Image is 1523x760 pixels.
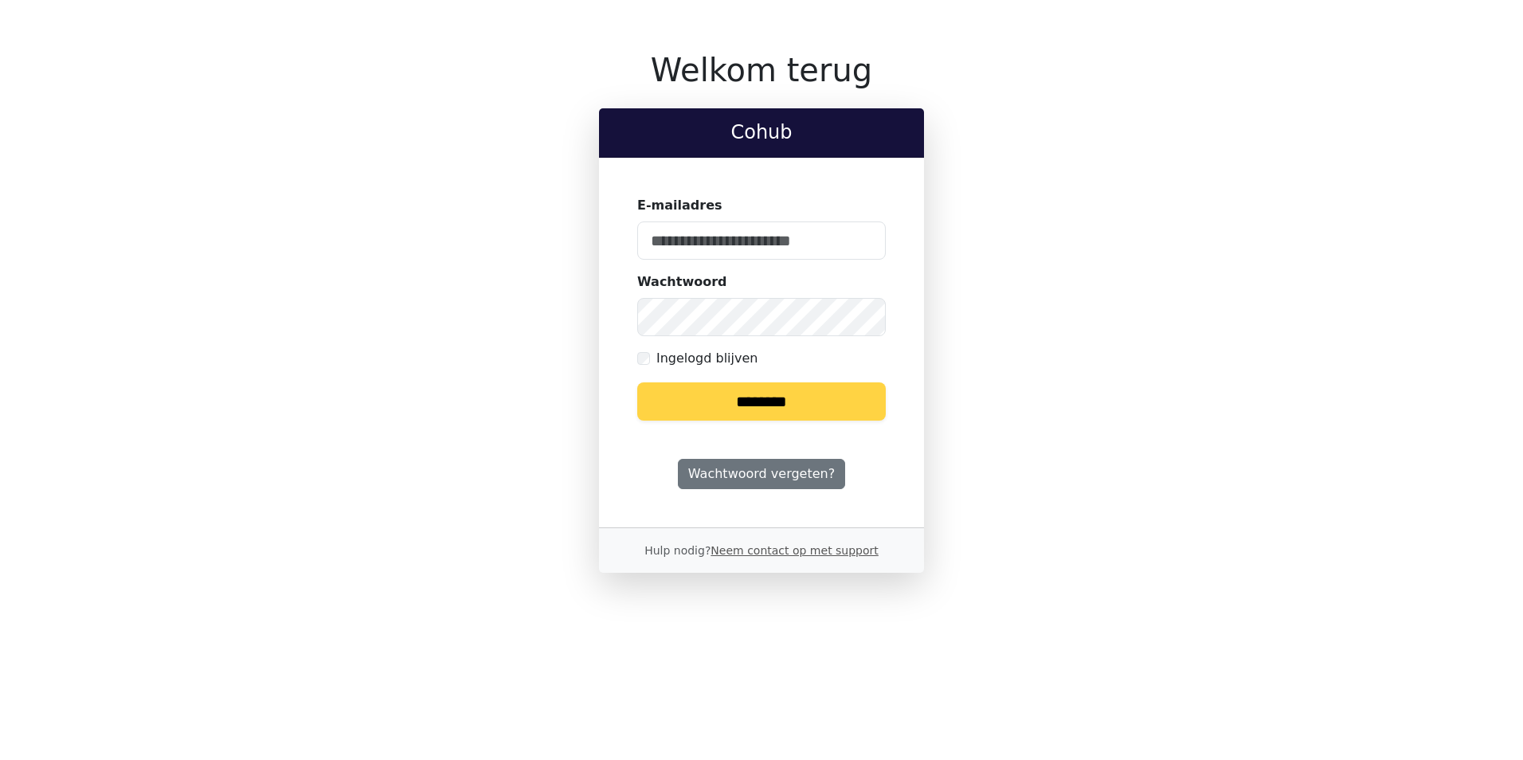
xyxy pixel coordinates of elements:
[637,272,727,292] label: Wachtwoord
[678,459,845,489] a: Wachtwoord vergeten?
[711,544,878,557] a: Neem contact op met support
[612,121,911,144] h2: Cohub
[656,349,758,368] label: Ingelogd blijven
[599,51,924,89] h1: Welkom terug
[644,544,879,557] small: Hulp nodig?
[637,196,722,215] label: E-mailadres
